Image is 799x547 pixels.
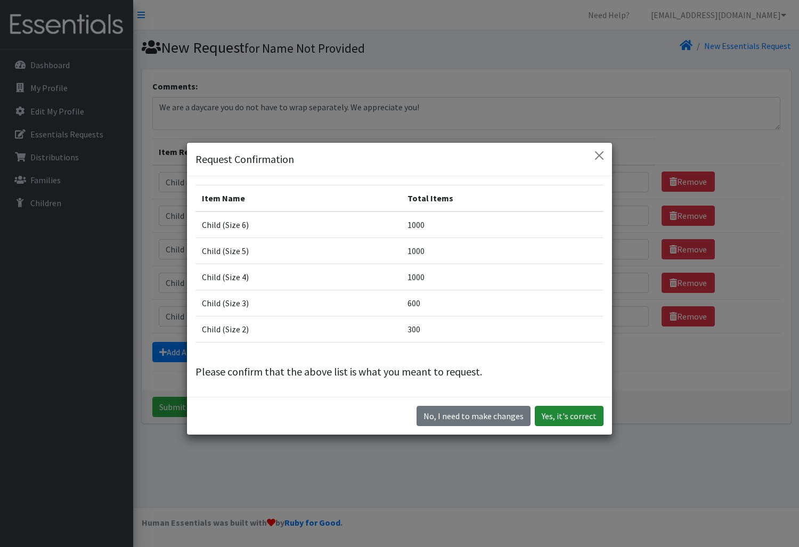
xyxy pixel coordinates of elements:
td: 1000 [401,264,604,290]
td: 1000 [401,211,604,238]
td: Child (Size 6) [195,211,401,238]
button: Yes, it's correct [535,406,604,426]
h5: Request Confirmation [195,151,294,167]
td: Child (Size 2) [195,316,401,342]
td: 300 [401,316,604,342]
button: Close [591,147,608,164]
td: Child (Size 3) [195,290,401,316]
td: Child (Size 5) [195,238,401,264]
th: Total Items [401,185,604,211]
p: Please confirm that the above list is what you meant to request. [195,364,604,380]
td: Child (Size 4) [195,264,401,290]
th: Item Name [195,185,401,211]
td: 1000 [401,238,604,264]
button: No I need to make changes [417,406,531,426]
td: 600 [401,290,604,316]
